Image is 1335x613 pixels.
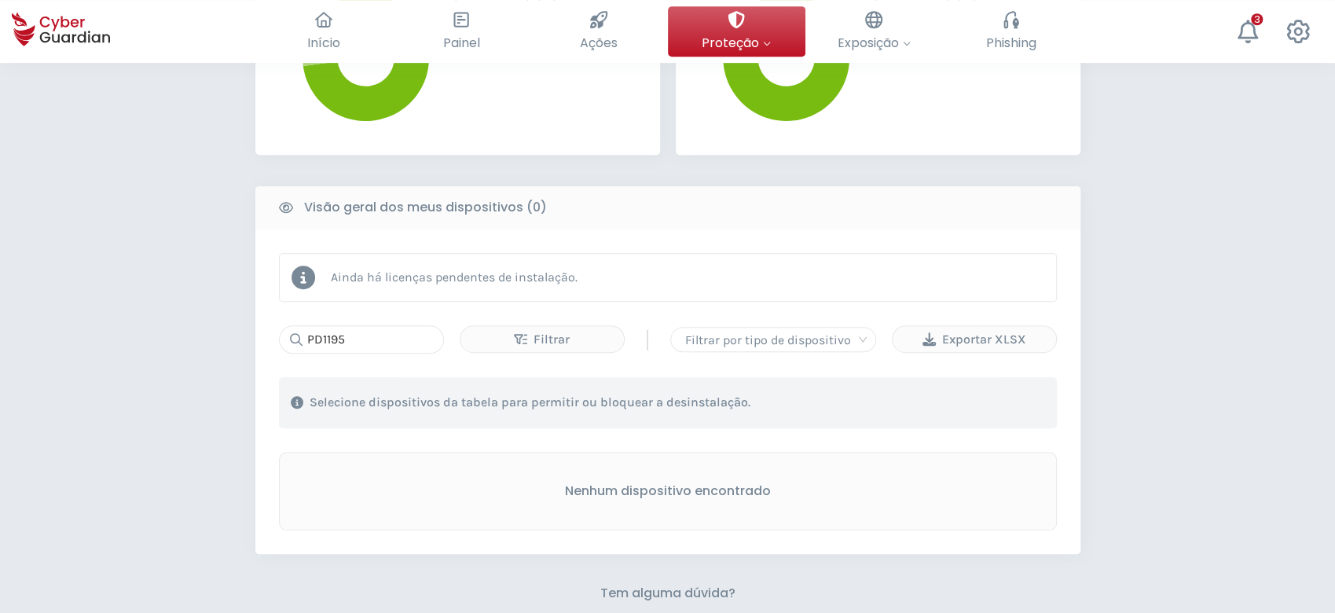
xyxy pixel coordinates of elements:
[331,270,578,284] p: Ainda há licenças pendentes de instalação.
[460,325,625,353] button: Filtrar
[805,6,943,57] button: Exposição
[279,325,444,354] input: Buscar...
[838,33,911,53] span: Exposição
[393,6,530,57] button: Painel
[702,33,771,53] span: Proteção
[986,33,1036,53] span: Phishing
[892,325,1057,353] button: Exportar XLSX
[644,328,651,351] span: |
[1251,13,1263,25] div: 3
[580,33,618,53] span: Ações
[472,330,612,349] div: Filtrar
[943,6,1080,57] button: Phishing
[307,33,340,53] span: Início
[668,6,805,57] button: Proteção
[600,585,735,601] h3: Tem alguma dúvida?
[443,33,480,53] span: Painel
[904,330,1044,349] div: Exportar XLSX
[279,452,1057,530] div: Nenhum dispositivo encontrado
[530,6,668,57] button: Ações
[310,395,750,410] p: Selecione dispositivos da tabela para permitir ou bloquear a desinstalação.
[255,6,393,57] button: Início
[304,198,547,217] b: Visão geral dos meus dispositivos (0)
